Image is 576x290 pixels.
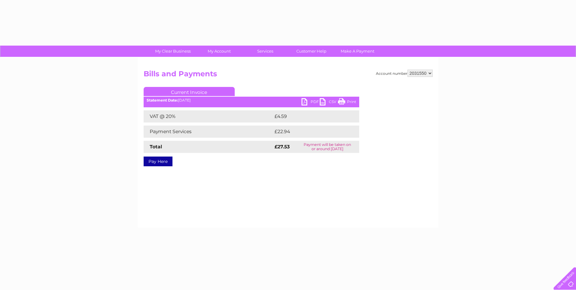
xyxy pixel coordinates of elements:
a: Print [338,98,356,107]
div: Account number [376,70,433,77]
b: Statement Date: [147,98,178,102]
td: £22.94 [273,126,347,138]
strong: £27.53 [274,144,290,150]
a: Customer Help [286,46,336,57]
a: My Clear Business [148,46,198,57]
a: My Account [194,46,244,57]
td: VAT @ 20% [144,110,273,123]
a: Services [240,46,290,57]
div: [DATE] [144,98,359,102]
a: PDF [302,98,320,107]
td: Payment will be taken on or around [DATE] [296,141,359,153]
td: Payment Services [144,126,273,138]
strong: Total [150,144,162,150]
a: Current Invoice [144,87,235,96]
h2: Bills and Payments [144,70,433,81]
a: CSV [320,98,338,107]
a: Pay Here [144,157,172,166]
td: £4.59 [273,110,345,123]
a: Make A Payment [332,46,383,57]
